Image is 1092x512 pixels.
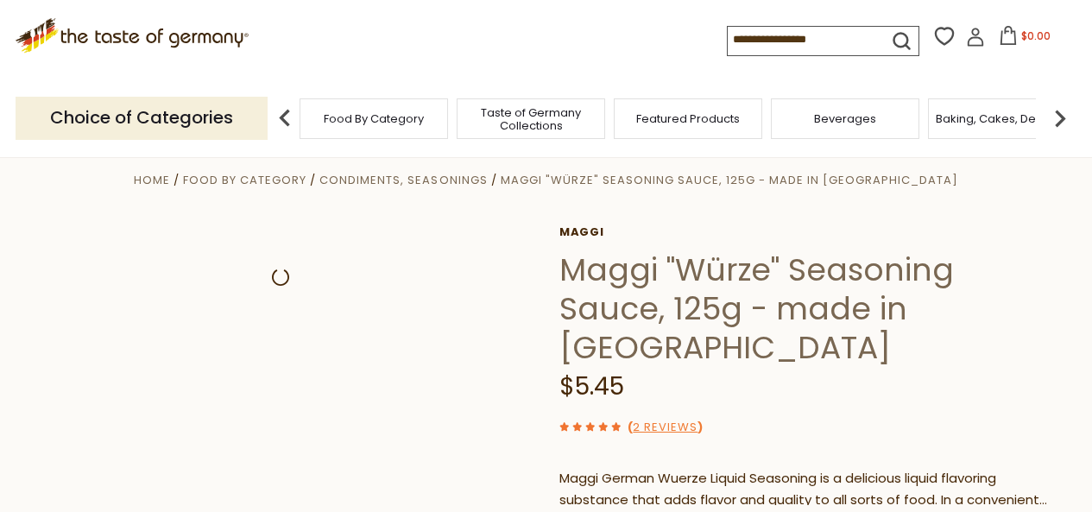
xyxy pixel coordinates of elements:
[462,106,600,132] a: Taste of Germany Collections
[636,112,740,125] a: Featured Products
[1021,28,1051,43] span: $0.00
[936,112,1070,125] a: Baking, Cakes, Desserts
[633,419,697,437] a: 2 Reviews
[134,172,170,188] a: Home
[501,172,958,188] a: Maggi "Würze" Seasoning Sauce, 125g - made in [GEOGRAPHIC_DATA]
[183,172,306,188] a: Food By Category
[988,26,1062,52] button: $0.00
[319,172,487,188] a: Condiments, Seasonings
[324,112,424,125] a: Food By Category
[268,101,302,136] img: previous arrow
[814,112,876,125] a: Beverages
[559,370,624,403] span: $5.45
[559,250,1064,367] h1: Maggi "Würze" Seasoning Sauce, 125g - made in [GEOGRAPHIC_DATA]
[1043,101,1077,136] img: next arrow
[559,468,1064,511] p: Maggi German Wuerze Liquid Seasoning is a delicious liquid flavoring substance that adds flavor a...
[16,97,268,139] p: Choice of Categories
[628,419,703,435] span: ( )
[559,225,1064,239] a: Maggi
